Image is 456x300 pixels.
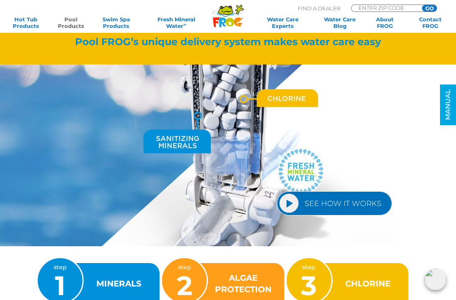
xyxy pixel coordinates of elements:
[183,22,186,27] sup: ∞
[213,272,274,295] h3: ALGAE PROTECTION
[413,16,448,29] a: ContactFROG
[96,278,141,289] h3: MINERALS
[253,16,312,29] a: Water CareExperts
[277,191,392,215] a: SEE HOW IT WORKS
[41,36,415,48] h2: Pool FROG’s unique delivery system makes water care easy
[440,85,456,125] a: MANUAL
[425,269,446,290] img: openIcon
[367,16,403,29] a: AboutFROG
[53,16,89,29] a: PoolProducts
[99,16,134,29] a: Swim SpaProducts
[358,5,413,11] input: Zip Code Form
[144,16,209,29] a: Fresh MineralWater∞
[8,16,43,29] a: Hot TubProducts
[54,263,67,299] p: step
[298,5,340,12] p: Find A Dealer
[177,263,192,299] p: step
[322,16,358,29] a: Water CareBlog
[345,278,390,289] h3: CHLORINE
[422,5,437,11] input: GO
[301,263,317,299] p: step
